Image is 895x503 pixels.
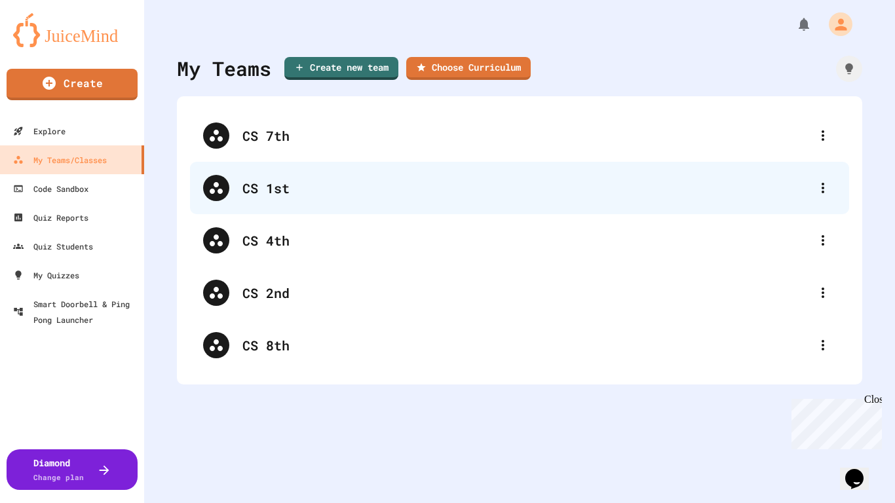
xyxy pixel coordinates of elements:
[840,451,882,490] iframe: chat widget
[190,319,849,371] div: CS 8th
[284,57,398,80] a: Create new team
[5,5,90,83] div: Chat with us now!Close
[13,238,93,254] div: Quiz Students
[190,267,849,319] div: CS 2nd
[190,162,849,214] div: CS 1st
[836,56,862,82] div: How it works
[772,13,815,35] div: My Notifications
[242,283,810,303] div: CS 2nd
[13,267,79,283] div: My Quizzes
[13,210,88,225] div: Quiz Reports
[786,394,882,449] iframe: chat widget
[190,109,849,162] div: CS 7th
[13,152,107,168] div: My Teams/Classes
[7,69,138,100] a: Create
[7,449,138,490] button: DiamondChange plan
[242,178,810,198] div: CS 1st
[406,57,531,80] a: Choose Curriculum
[242,126,810,145] div: CS 7th
[13,123,66,139] div: Explore
[815,9,856,39] div: My Account
[242,335,810,355] div: CS 8th
[13,13,131,47] img: logo-orange.svg
[33,456,84,483] div: Diamond
[33,472,84,482] span: Change plan
[242,231,810,250] div: CS 4th
[13,181,88,196] div: Code Sandbox
[190,214,849,267] div: CS 4th
[177,54,271,83] div: My Teams
[13,296,139,327] div: Smart Doorbell & Ping Pong Launcher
